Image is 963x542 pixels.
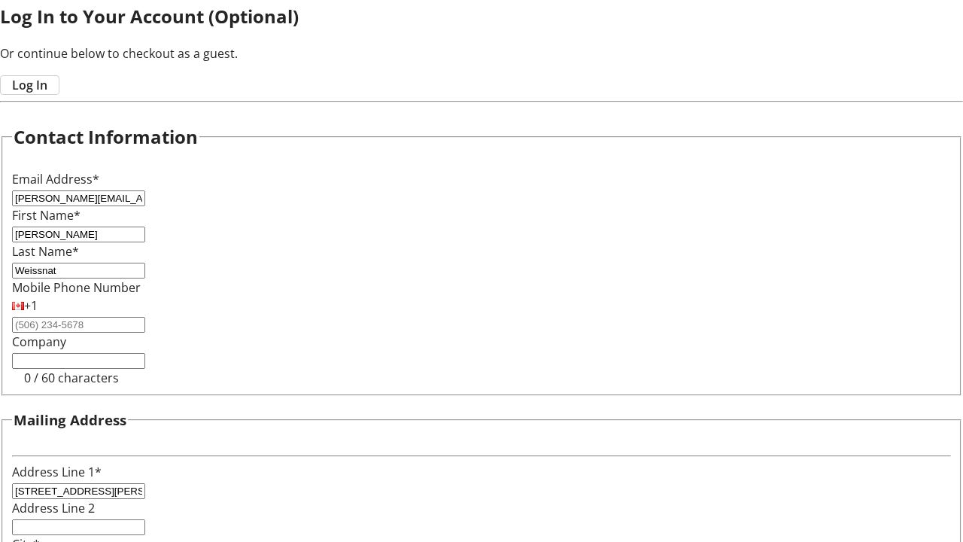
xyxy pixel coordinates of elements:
[12,464,102,480] label: Address Line 1*
[12,279,141,296] label: Mobile Phone Number
[12,76,47,94] span: Log In
[24,370,119,386] tr-character-limit: 0 / 60 characters
[14,410,126,431] h3: Mailing Address
[14,123,198,151] h2: Contact Information
[12,207,81,224] label: First Name*
[12,243,79,260] label: Last Name*
[12,317,145,333] input: (506) 234-5678
[12,483,145,499] input: Address
[12,333,66,350] label: Company
[12,500,95,516] label: Address Line 2
[12,171,99,187] label: Email Address*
